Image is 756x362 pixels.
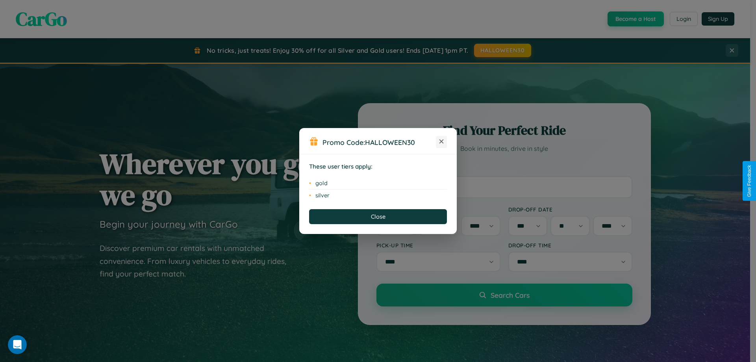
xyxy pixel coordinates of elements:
[365,138,415,147] b: HALLOWEEN30
[747,165,752,197] div: Give Feedback
[309,209,447,224] button: Close
[309,189,447,201] li: silver
[309,177,447,189] li: gold
[322,138,436,147] h3: Promo Code:
[8,335,27,354] iframe: Intercom live chat
[309,163,372,170] strong: These user tiers apply:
